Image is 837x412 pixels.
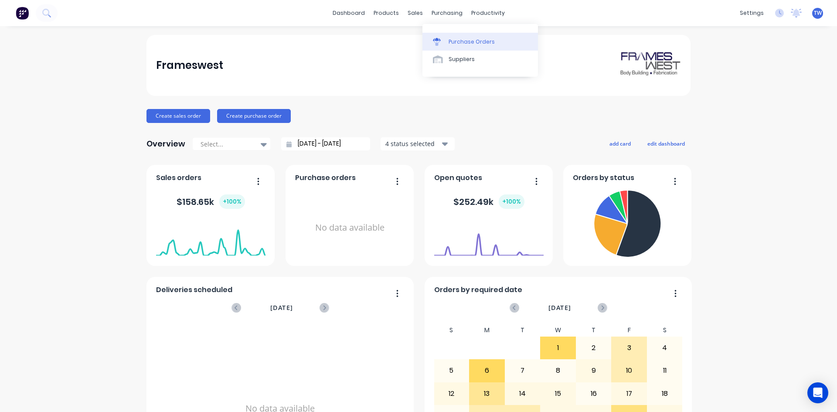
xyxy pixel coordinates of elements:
[369,7,403,20] div: products
[647,324,683,337] div: S
[422,33,538,50] a: Purchase Orders
[807,382,828,403] div: Open Intercom Messenger
[434,324,470,337] div: S
[604,138,636,149] button: add card
[219,194,245,209] div: + 100 %
[453,194,524,209] div: $ 252.49k
[642,138,691,149] button: edit dashboard
[156,57,223,74] div: Frameswest
[612,383,646,405] div: 17
[505,360,540,381] div: 7
[814,9,822,17] span: TW
[576,360,611,381] div: 9
[434,285,522,295] span: Orders by required date
[434,360,469,381] div: 5
[177,194,245,209] div: $ 158.65k
[295,187,405,269] div: No data available
[470,383,504,405] div: 13
[647,383,682,405] div: 18
[381,137,455,150] button: 4 status selected
[576,383,611,405] div: 16
[385,139,440,148] div: 4 status selected
[449,55,475,63] div: Suppliers
[16,7,29,20] img: Factory
[499,194,524,209] div: + 100 %
[505,383,540,405] div: 14
[156,173,201,183] span: Sales orders
[612,337,646,359] div: 3
[449,38,495,46] div: Purchase Orders
[217,109,291,123] button: Create purchase order
[612,360,646,381] div: 10
[505,324,541,337] div: T
[576,337,611,359] div: 2
[403,7,427,20] div: sales
[576,324,612,337] div: T
[146,135,185,153] div: Overview
[541,383,575,405] div: 15
[469,324,505,337] div: M
[434,173,482,183] span: Open quotes
[541,360,575,381] div: 8
[611,324,647,337] div: F
[573,173,634,183] span: Orders by status
[295,173,356,183] span: Purchase orders
[422,51,538,68] a: Suppliers
[735,7,768,20] div: settings
[647,360,682,381] div: 11
[146,109,210,123] button: Create sales order
[467,7,509,20] div: productivity
[427,7,467,20] div: purchasing
[548,303,571,313] span: [DATE]
[328,7,369,20] a: dashboard
[434,383,469,405] div: 12
[541,337,575,359] div: 1
[270,303,293,313] span: [DATE]
[647,337,682,359] div: 4
[620,50,681,81] img: Frameswest
[540,324,576,337] div: W
[470,360,504,381] div: 6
